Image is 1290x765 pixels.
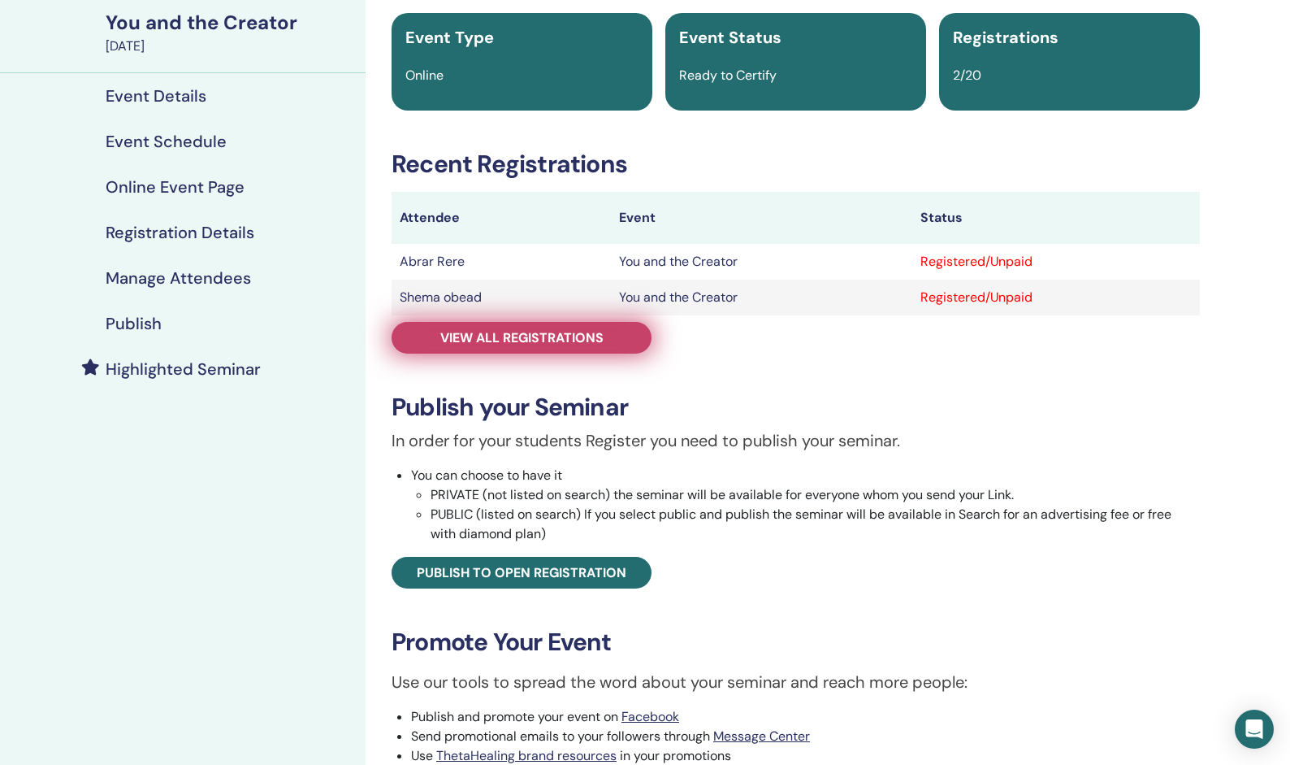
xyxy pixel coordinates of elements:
h4: Highlighted Seminar [106,359,261,379]
div: Registered/Unpaid [920,288,1191,307]
span: Event Status [679,27,781,48]
a: ThetaHealing brand resources [436,747,617,764]
th: Status [912,192,1199,244]
div: You and the Creator [106,9,356,37]
li: PUBLIC (listed on search) If you select public and publish the seminar will be available in Searc... [431,505,1200,544]
h4: Publish [106,314,162,333]
td: Shema obead [392,280,611,315]
div: [DATE] [106,37,356,56]
h3: Publish your Seminar [392,393,1200,422]
span: View all registrations [440,329,604,346]
div: Open Intercom Messenger [1235,710,1274,749]
td: You and the Creator [611,280,912,315]
li: Send promotional emails to your followers through [411,727,1200,746]
td: You and the Creator [611,244,912,280]
h4: Manage Attendees [106,268,251,288]
h4: Event Details [106,86,206,106]
div: Registered/Unpaid [920,252,1191,272]
a: You and the Creator[DATE] [96,9,366,56]
span: Event Type [405,27,494,48]
h4: Registration Details [106,223,254,242]
a: View all registrations [392,322,651,354]
span: Online [405,67,444,84]
h3: Recent Registrations [392,150,1200,179]
th: Attendee [392,192,611,244]
span: Publish to open registration [417,564,626,581]
li: PRIVATE (not listed on search) the seminar will be available for everyone whom you send your Link. [431,485,1200,505]
h4: Online Event Page [106,177,245,197]
a: Message Center [713,728,810,745]
h4: Event Schedule [106,132,227,151]
span: Ready to Certify [679,67,777,84]
h3: Promote Your Event [392,628,1200,657]
th: Event [611,192,912,244]
a: Publish to open registration [392,557,651,589]
td: Abrar Rere [392,244,611,280]
p: In order for your students Register you need to publish your seminar. [392,428,1200,453]
li: Publish and promote your event on [411,707,1200,727]
a: Facebook [621,708,679,725]
span: Registrations [953,27,1058,48]
span: 2/20 [953,67,981,84]
p: Use our tools to spread the word about your seminar and reach more people: [392,670,1200,694]
li: You can choose to have it [411,466,1200,544]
